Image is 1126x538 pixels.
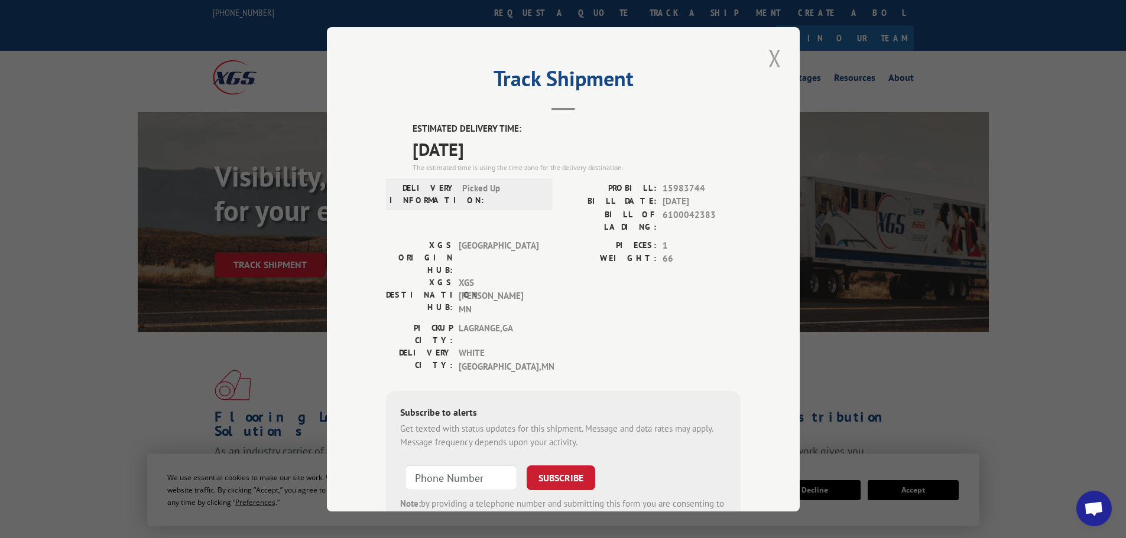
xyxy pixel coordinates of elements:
[400,498,421,509] strong: Note:
[663,195,741,208] span: [DATE]
[663,252,741,266] span: 66
[663,239,741,252] span: 1
[663,208,741,233] span: 6100042383
[527,465,595,490] button: SUBSCRIBE
[563,252,657,266] label: WEIGHT:
[405,465,517,490] input: Phone Number
[400,405,726,422] div: Subscribe to alerts
[563,239,657,252] label: PIECES:
[765,42,785,74] button: Close modal
[563,195,657,208] label: BILL DATE:
[386,347,453,373] label: DELIVERY CITY:
[386,239,453,276] label: XGS ORIGIN HUB:
[459,322,538,347] span: LAGRANGE , GA
[462,181,542,206] span: Picked Up
[386,70,741,93] h2: Track Shipment
[459,276,538,316] span: XGS [PERSON_NAME] MN
[413,122,741,136] label: ESTIMATED DELIVERY TIME:
[413,162,741,172] div: The estimated time is using the time zone for the delivery destination.
[400,422,726,449] div: Get texted with status updates for this shipment. Message and data rates may apply. Message frequ...
[386,322,453,347] label: PICKUP CITY:
[563,181,657,195] label: PROBILL:
[563,208,657,233] label: BILL OF LADING:
[400,497,726,537] div: by providing a telephone number and submitting this form you are consenting to be contacted by SM...
[390,181,456,206] label: DELIVERY INFORMATION:
[459,347,538,373] span: WHITE [GEOGRAPHIC_DATA] , MN
[459,239,538,276] span: [GEOGRAPHIC_DATA]
[1076,491,1112,526] a: Open chat
[663,181,741,195] span: 15983744
[413,135,741,162] span: [DATE]
[386,276,453,316] label: XGS DESTINATION HUB:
